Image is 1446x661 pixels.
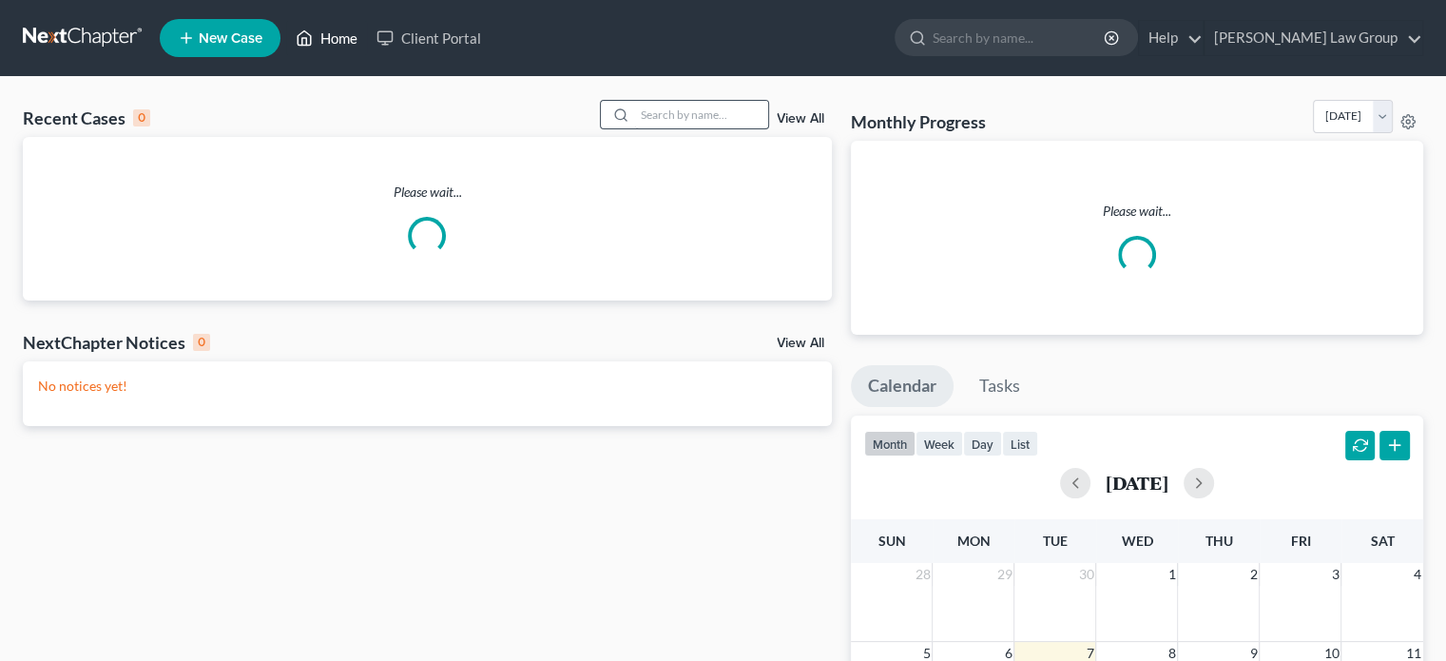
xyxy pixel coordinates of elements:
[994,563,1013,586] span: 29
[1106,473,1168,493] h2: [DATE]
[913,563,932,586] span: 28
[286,21,367,55] a: Home
[1139,21,1203,55] a: Help
[23,331,210,354] div: NextChapter Notices
[877,533,905,549] span: Sun
[38,377,817,396] p: No notices yet!
[962,365,1037,407] a: Tasks
[1290,533,1310,549] span: Fri
[1247,563,1259,586] span: 2
[1205,21,1422,55] a: [PERSON_NAME] Law Group
[851,365,954,407] a: Calendar
[23,107,150,129] div: Recent Cases
[367,21,491,55] a: Client Portal
[777,112,824,126] a: View All
[1329,563,1340,586] span: 3
[1002,431,1038,457] button: list
[1076,563,1095,586] span: 30
[635,101,768,128] input: Search by name...
[933,20,1107,55] input: Search by name...
[916,431,963,457] button: week
[956,533,990,549] span: Mon
[23,183,832,202] p: Please wait...
[777,337,824,350] a: View All
[1412,563,1423,586] span: 4
[851,110,986,133] h3: Monthly Progress
[1166,563,1177,586] span: 1
[866,202,1408,221] p: Please wait...
[1121,533,1152,549] span: Wed
[1370,533,1394,549] span: Sat
[1205,533,1232,549] span: Thu
[963,431,1002,457] button: day
[193,334,210,351] div: 0
[133,109,150,126] div: 0
[1043,533,1068,549] span: Tue
[864,431,916,457] button: month
[199,31,262,46] span: New Case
